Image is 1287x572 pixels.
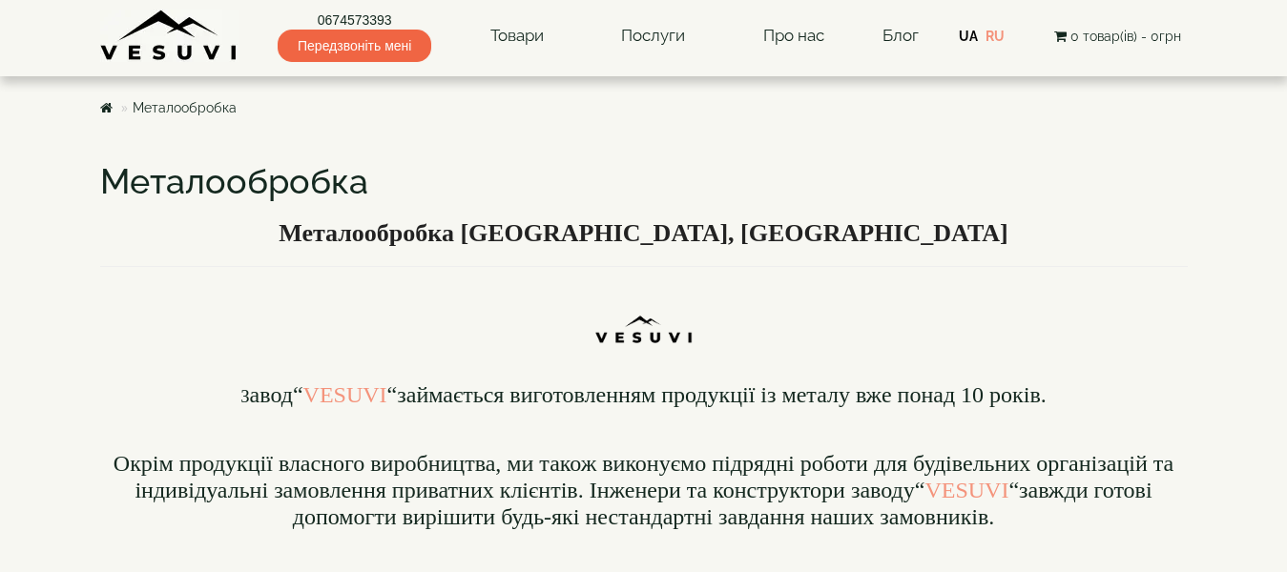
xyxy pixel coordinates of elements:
[387,382,398,407] span: “
[278,30,431,62] span: Передзвоніть мені
[591,276,696,356] img: Ttn5pm9uIKLcKgZrI-DPJtyXM-1-CpJTlstn2ZXthDzrWzHqWzIXq4ZS7qPkPFVaBoA4GitRGAHsRZshv0hWB0BnCPS-8PrHC...
[293,382,303,407] span: “
[250,382,1047,407] font: авод займається виготовленням продукції із металу вже понад 10 років.
[924,478,1008,502] a: VESUVI
[1008,478,1019,502] span: “
[959,29,978,44] a: UA
[133,100,237,115] a: Металообробка
[986,29,1005,44] a: RU
[471,14,563,58] a: Товари
[279,219,1008,247] b: Металообробка [GEOGRAPHIC_DATA], [GEOGRAPHIC_DATA]
[240,386,249,406] font: З
[114,451,1173,528] font: завжди готові допомогти вирішити будь-які нестандартні завдання наших замовників.
[278,10,431,30] a: 0674573393
[1070,29,1181,44] span: 0 товар(ів) - 0грн
[303,382,387,407] a: VESUVI
[744,14,843,58] a: Про нас
[100,10,239,62] img: Завод VESUVI
[915,478,925,502] span: “
[114,451,1173,502] span: Окрім продукції власного виробництва, ми також виконуємо підрядні роботи для будівельних організа...
[882,26,919,45] a: Блог
[100,163,1188,201] h1: Металообробка
[602,14,704,58] a: Послуги
[1048,26,1187,47] button: 0 товар(ів) - 0грн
